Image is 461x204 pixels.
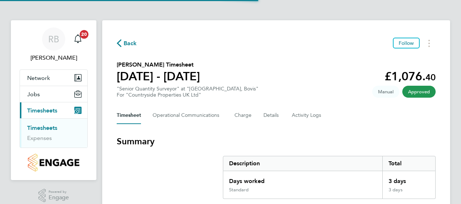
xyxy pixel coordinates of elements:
div: Total [382,156,435,171]
span: Powered by [49,189,69,195]
button: Activity Logs [292,107,322,124]
span: 40 [425,72,436,82]
h2: [PERSON_NAME] Timesheet [117,60,200,69]
button: Back [117,39,137,48]
button: Jobs [20,86,87,102]
button: Timesheets Menu [423,38,436,49]
a: 20 [71,27,85,51]
div: 3 days [382,171,435,187]
div: Standard [229,187,249,193]
button: Network [20,70,87,86]
button: Timesheet [117,107,141,124]
a: Go to home page [20,154,88,171]
a: Powered byEngage [38,189,69,203]
div: "Senior Quantity Surveyor" at "[GEOGRAPHIC_DATA], Bovis" [117,86,258,98]
span: 20 [80,30,88,39]
span: Follow [399,40,414,46]
app-decimal: £1,076. [385,69,436,83]
h3: Summary [117,136,436,147]
nav: Main navigation [11,20,96,180]
span: Timesheets [27,107,57,114]
div: 3 days [382,187,435,199]
span: This timesheet was manually created. [372,86,399,98]
a: Expenses [27,135,52,141]
button: Follow [393,38,420,48]
span: Network [27,75,50,81]
div: For "Countryside Properties UK Ltd" [117,92,258,98]
div: Timesheets [20,118,87,148]
a: Timesheets [27,124,57,131]
span: Engage [49,195,69,201]
div: Description [223,156,382,171]
div: Days worked [223,171,382,187]
span: Jobs [27,91,40,98]
span: This timesheet has been approved. [402,86,436,98]
img: countryside-properties-logo-retina.png [28,154,79,171]
span: RB [48,34,59,44]
span: Back [124,39,137,48]
span: Rob Bennett [20,54,88,62]
h1: [DATE] - [DATE] [117,69,200,84]
button: Timesheets [20,102,87,118]
div: Summary [223,156,436,199]
button: Operational Communications [153,107,223,124]
a: RB[PERSON_NAME] [20,27,88,62]
button: Details [263,107,280,124]
button: Charge [234,107,252,124]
